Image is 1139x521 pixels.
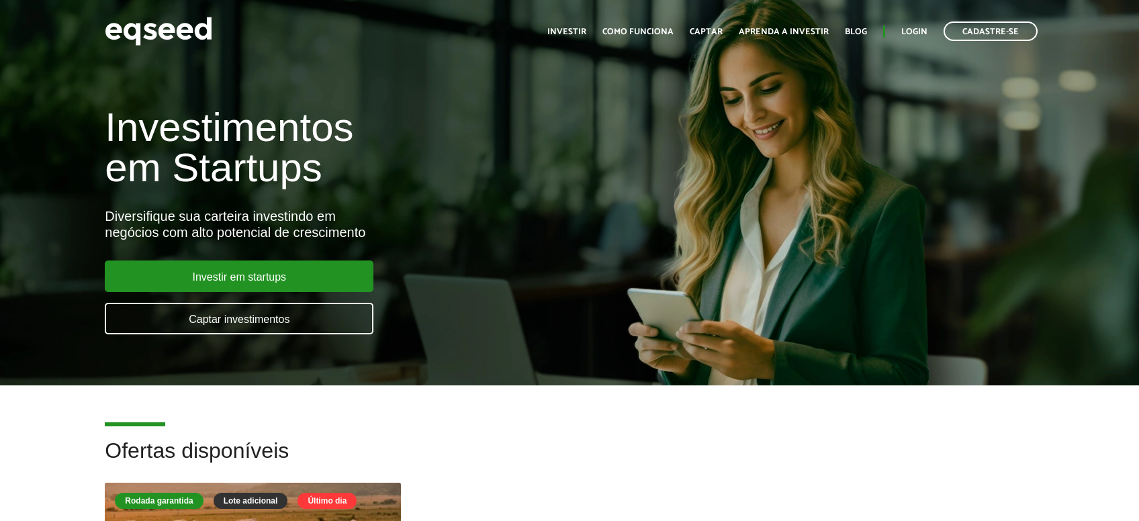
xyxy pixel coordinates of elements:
h2: Ofertas disponíveis [105,439,1034,483]
a: Cadastre-se [944,21,1038,41]
div: Último dia [298,493,357,509]
h1: Investimentos em Startups [105,107,654,188]
a: Como funciona [602,28,674,36]
a: Investir [547,28,586,36]
div: Diversifique sua carteira investindo em negócios com alto potencial de crescimento [105,208,654,240]
a: Aprenda a investir [739,28,829,36]
a: Blog [845,28,867,36]
a: Captar [690,28,723,36]
img: EqSeed [105,13,212,49]
a: Investir em startups [105,260,373,292]
a: Captar investimentos [105,303,373,334]
div: Lote adicional [214,493,288,509]
div: Rodada garantida [115,493,203,509]
a: Login [901,28,927,36]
